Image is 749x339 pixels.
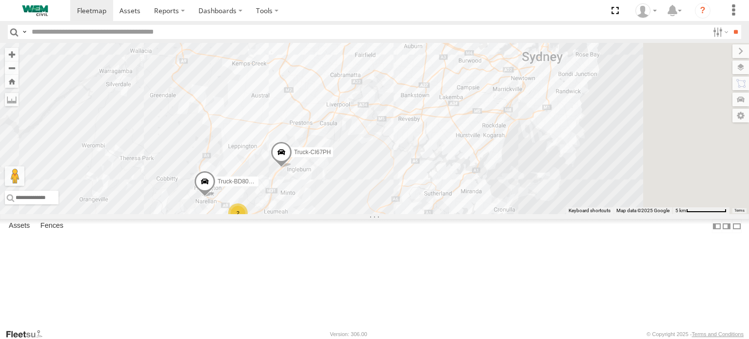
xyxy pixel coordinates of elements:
div: © Copyright 2025 - [647,331,744,337]
label: Dock Summary Table to the Right [722,219,731,233]
span: 5 km [675,208,686,213]
button: Zoom in [5,48,19,61]
label: Assets [4,219,35,233]
i: ? [695,3,710,19]
a: Terms and Conditions [692,331,744,337]
button: Map Scale: 5 km per 79 pixels [672,207,729,214]
a: Visit our Website [5,329,50,339]
label: Search Filter Options [709,25,730,39]
button: Drag Pegman onto the map to open Street View [5,166,24,186]
span: Map data ©2025 Google [616,208,670,213]
label: Hide Summary Table [732,219,742,233]
span: Truck-BD80MD [217,178,257,185]
label: Search Query [20,25,28,39]
div: Kevin Webb [632,3,660,18]
button: Zoom Home [5,75,19,88]
img: WEMCivilLogo.svg [10,5,60,16]
div: 2 [228,203,248,223]
label: Measure [5,93,19,106]
label: Fences [36,219,68,233]
button: Zoom out [5,61,19,75]
div: Version: 306.00 [330,331,367,337]
a: Terms (opens in new tab) [734,209,745,213]
label: Map Settings [732,109,749,122]
button: Keyboard shortcuts [569,207,611,214]
label: Dock Summary Table to the Left [712,219,722,233]
span: Truck-CI67PH [294,149,331,156]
